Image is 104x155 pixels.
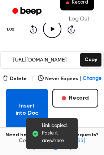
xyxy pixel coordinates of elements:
[31,74,34,83] span: |
[38,75,101,83] button: Never Expires|Change
[52,89,98,108] button: Record
[7,5,48,19] a: Beep
[83,75,101,83] span: Change
[6,23,17,36] button: 1.0x
[79,75,81,83] span: |
[62,10,97,28] a: Log Out
[4,138,100,151] span: Contact us
[33,138,85,150] a: [EMAIL_ADDRESS][DOMAIN_NAME]
[42,122,72,145] span: Link copied. Paste it anywhere.
[80,53,101,67] button: Copy
[3,75,27,83] button: Delete
[6,89,48,131] button: Insert into Doc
